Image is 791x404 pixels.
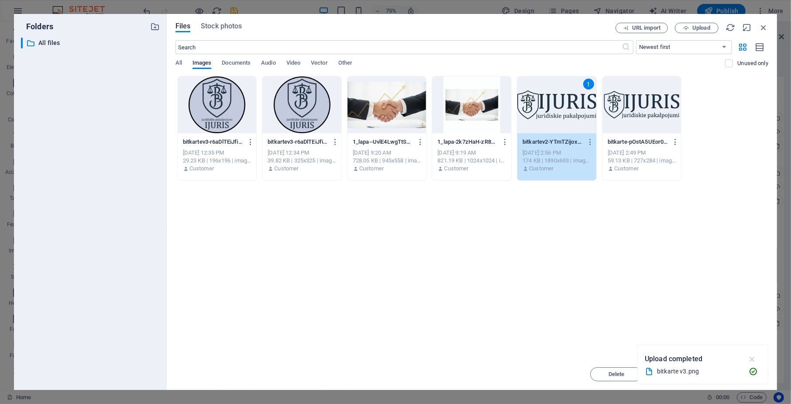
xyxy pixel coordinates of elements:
p: Folders [21,21,53,32]
div: 29.23 KB | 196x196 | image/png [183,157,251,165]
p: Upload completed [645,353,702,365]
div: bitkarte v3.png [657,366,742,376]
span: Documents [222,58,251,70]
p: Customer [444,165,469,173]
i: Close [759,23,768,32]
div: 728.05 KB | 945x558 | image/png [353,157,421,165]
input: Search [175,40,622,54]
p: All files [38,38,144,48]
p: 1_lapa--UvlE4LwgTtSz0m3tD_mUA.png [353,138,413,146]
span: All [175,58,182,70]
div: 174 KB | 1890x693 | image/png [523,157,591,165]
div: [DATE] 2:49 PM [608,149,676,157]
p: Customer [189,165,214,173]
p: Customer [274,165,299,173]
i: Minimize [742,23,752,32]
button: Delete [590,367,643,381]
div: [DATE] 12:35 PM [183,149,251,157]
div: [DATE] 9:19 AM [437,149,506,157]
span: Files [175,21,191,31]
p: bitkarte-pOstA5UEor0VVphKjkjzoA.png [608,138,668,146]
p: Customer [614,165,639,173]
span: Video [286,58,300,70]
button: Upload [675,23,719,33]
p: Customer [529,165,554,173]
span: Vector [311,58,328,70]
div: [DATE] 9:20 AM [353,149,421,157]
p: Displays only files that are not in use on the website. Files added during this session can still... [737,59,768,67]
p: bitkartev3-r6aDlTEiJfilk9e0aqt3nw-H_Mjz_BGyNIhfvpxPQ_ofw.png [183,138,243,146]
p: Customer [359,165,384,173]
p: bitkartev2-YTmTZijoxVquXkUIs-27kA.png [523,138,583,146]
i: Create new folder [150,22,160,31]
i: Reload [726,23,735,32]
div: 39.82 KB | 325x325 | image/png [268,157,336,165]
span: Audio [261,58,275,70]
span: Other [338,58,352,70]
div: 59.13 KB | 727x284 | image/png [608,157,676,165]
div: 1 [583,79,594,90]
div: 821.19 KB | 1024x1024 | image/png [437,157,506,165]
button: URL import [616,23,668,33]
div: [DATE] 12:34 PM [268,149,336,157]
p: 1_lapa-2k7zHaH-zR8KhgEdKfsbKw.png [437,138,498,146]
span: Images [193,58,212,70]
span: Stock photos [201,21,242,31]
p: bitkartev3-r6aDlTEiJfilk9e0aqt3nw.png [268,138,328,146]
span: Upload [692,25,710,31]
div: ​ [21,38,23,48]
span: URL import [632,25,660,31]
span: Delete [609,372,625,377]
div: [DATE] 2:56 PM [523,149,591,157]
